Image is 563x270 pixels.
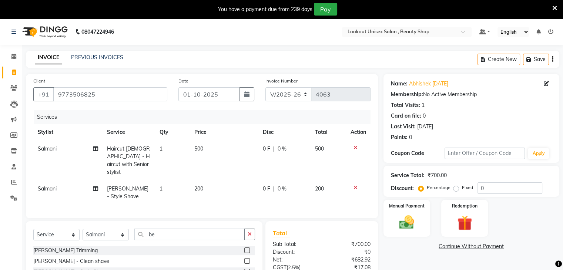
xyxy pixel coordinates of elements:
span: 200 [315,185,324,192]
img: logo [19,21,70,42]
th: Action [346,124,371,141]
button: Pay [314,3,337,16]
th: Service [103,124,155,141]
a: Abhishek [DATE] [409,80,448,88]
label: Manual Payment [389,203,425,209]
div: Discount: [267,248,322,256]
div: Sub Total: [267,240,322,248]
span: Haircut [DEMOGRAPHIC_DATA] - Haircut with Senior stylist [107,145,150,175]
input: Enter Offer / Coupon Code [445,148,525,159]
div: 0 [423,112,426,120]
div: Card on file: [391,112,421,120]
label: Fixed [462,184,473,191]
div: 0 [409,134,412,141]
input: Search or Scan [134,229,245,240]
div: ₹0 [322,248,376,256]
div: You have a payment due from 239 days [218,6,312,13]
div: ₹682.92 [322,256,376,264]
button: Create New [477,54,520,65]
img: _cash.svg [395,214,419,231]
a: Continue Without Payment [385,243,558,250]
a: INVOICE [35,51,62,64]
div: Total Visits: [391,101,420,109]
img: _gift.svg [453,214,477,232]
span: 1 [160,145,162,152]
div: Net: [267,256,322,264]
label: Client [33,78,45,84]
th: Disc [258,124,311,141]
div: ₹700.00 [322,240,376,248]
input: Search by Name/Mobile/Email/Code [53,87,167,101]
a: PREVIOUS INVOICES [71,54,123,61]
div: Points: [391,134,408,141]
div: ₹700.00 [428,172,447,179]
div: Last Visit: [391,123,416,131]
b: 08047224946 [81,21,114,42]
div: [PERSON_NAME] Trimming [33,247,98,254]
span: Salmani [38,145,57,152]
span: Salmani [38,185,57,192]
th: Qty [155,124,190,141]
span: [PERSON_NAME] - Style Shave [107,185,148,200]
button: Save [523,54,549,65]
span: | [273,185,275,193]
div: Name: [391,80,408,88]
button: +91 [33,87,54,101]
th: Stylist [33,124,103,141]
div: [DATE] [417,123,433,131]
div: Services [34,110,376,124]
div: Discount: [391,185,414,192]
span: 0 F [263,185,270,193]
span: 0 % [278,185,286,193]
span: 0 F [263,145,270,153]
span: 500 [315,145,324,152]
span: | [273,145,275,153]
span: 1 [160,185,162,192]
div: Membership: [391,91,423,98]
label: Invoice Number [265,78,298,84]
th: Price [190,124,258,141]
button: Apply [528,148,549,159]
th: Total [311,124,346,141]
label: Redemption [452,203,477,209]
span: 200 [194,185,203,192]
span: Total [273,229,290,237]
div: 1 [422,101,425,109]
span: 500 [194,145,203,152]
div: Coupon Code [391,149,445,157]
label: Date [178,78,188,84]
div: Service Total: [391,172,425,179]
div: [PERSON_NAME] - Clean shave [33,257,109,265]
div: No Active Membership [391,91,552,98]
span: 0 % [278,145,286,153]
label: Percentage [427,184,450,191]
